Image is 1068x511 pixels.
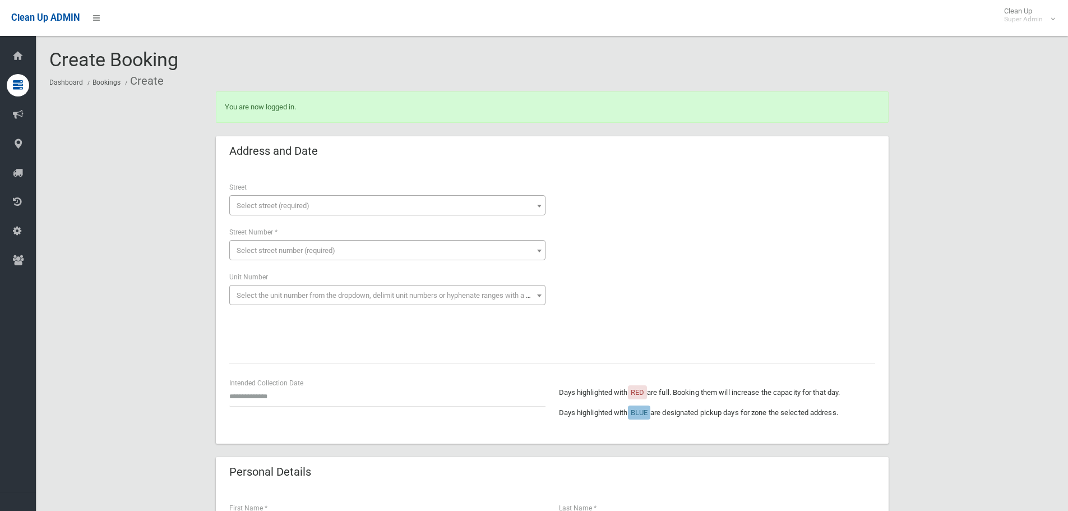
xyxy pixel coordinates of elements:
span: BLUE [631,408,648,417]
li: Create [122,71,164,91]
span: Select the unit number from the dropdown, delimit unit numbers or hyphenate ranges with a comma [237,291,550,300]
span: RED [631,388,644,397]
p: Days highlighted with are full. Booking them will increase the capacity for that day. [559,386,875,399]
p: Days highlighted with are designated pickup days for zone the selected address. [559,406,875,420]
span: Select street number (required) [237,246,335,255]
small: Super Admin [1004,15,1043,24]
a: Dashboard [49,79,83,86]
div: You are now logged in. [216,91,889,123]
span: Clean Up [998,7,1054,24]
span: Create Booking [49,48,178,71]
header: Address and Date [216,140,331,162]
span: Clean Up ADMIN [11,12,80,23]
a: Bookings [93,79,121,86]
header: Personal Details [216,461,325,483]
span: Select street (required) [237,201,309,210]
